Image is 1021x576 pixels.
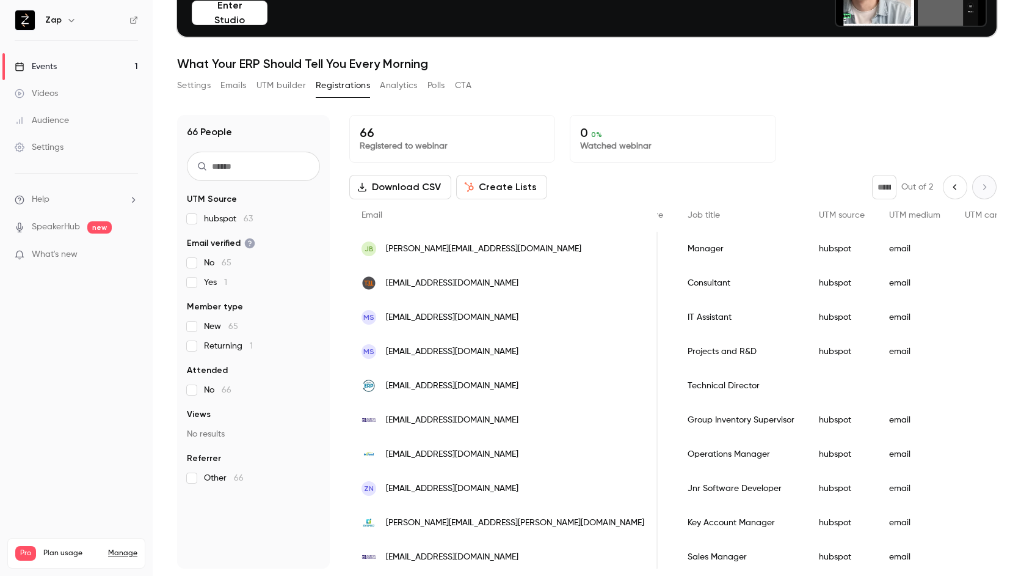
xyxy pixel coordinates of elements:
[877,540,953,574] div: email
[204,384,231,396] span: No
[15,61,57,73] div: Events
[45,14,62,26] h6: Zap
[15,87,58,100] div: Videos
[15,114,69,127] div: Audience
[380,76,418,95] button: Analytics
[187,193,320,484] section: facet-groups
[807,232,877,266] div: hubspot
[220,76,246,95] button: Emails
[877,471,953,506] div: email
[877,266,953,300] div: email
[386,414,518,427] span: [EMAIL_ADDRESS][DOMAIN_NAME]
[316,76,370,95] button: Registrations
[807,266,877,300] div: hubspot
[807,540,877,574] div: hubspot
[222,259,231,267] span: 65
[250,342,253,350] span: 1
[877,506,953,540] div: email
[32,248,78,261] span: What's new
[675,471,807,506] div: Jnr Software Developer
[32,221,80,234] a: SpeakerHub
[675,300,807,334] div: IT Assistant
[819,211,865,220] span: UTM source
[456,175,547,199] button: Create Lists
[187,237,255,249] span: Email verified
[362,378,376,393] img: liquiderp.co.za
[187,408,211,421] span: Views
[427,76,445,95] button: Polls
[15,10,35,30] img: Zap
[675,540,807,574] div: Sales Manager
[204,276,227,289] span: Yes
[807,437,877,471] div: hubspot
[877,300,953,334] div: email
[204,213,253,225] span: hubspot
[204,320,238,333] span: New
[362,515,376,530] img: syspro.com
[386,277,518,290] span: [EMAIL_ADDRESS][DOMAIN_NAME]
[675,403,807,437] div: Group Inventory Supervisor
[807,506,877,540] div: hubspot
[675,506,807,540] div: Key Account Manager
[187,364,228,377] span: Attended
[386,243,581,256] span: [PERSON_NAME][EMAIL_ADDRESS][DOMAIN_NAME]
[360,140,545,152] p: Registered to webinar
[204,257,231,269] span: No
[386,551,518,564] span: [EMAIL_ADDRESS][DOMAIN_NAME]
[688,211,720,220] span: Job title
[187,125,232,139] h1: 66 People
[386,448,518,461] span: [EMAIL_ADDRESS][DOMAIN_NAME]
[386,380,518,393] span: [EMAIL_ADDRESS][DOMAIN_NAME]
[807,334,877,369] div: hubspot
[675,232,807,266] div: Manager
[362,413,376,427] img: marcusmed.co.za
[386,311,518,324] span: [EMAIL_ADDRESS][DOMAIN_NAME]
[386,482,518,495] span: [EMAIL_ADDRESS][DOMAIN_NAME]
[362,276,376,290] img: t3t.co.za
[365,243,374,254] span: JB
[591,130,602,139] span: 0 %
[943,175,967,199] button: Previous page
[386,517,644,530] span: [PERSON_NAME][EMAIL_ADDRESS][PERSON_NAME][DOMAIN_NAME]
[204,340,253,352] span: Returning
[15,546,36,561] span: Pro
[675,334,807,369] div: Projects and R&D
[228,322,238,331] span: 65
[807,471,877,506] div: hubspot
[187,452,221,465] span: Referrer
[363,312,374,323] span: MS
[349,175,451,199] button: Download CSV
[32,193,49,206] span: Help
[43,548,101,558] span: Plan usage
[877,232,953,266] div: email
[455,76,471,95] button: CTA
[177,56,997,71] h1: What Your ERP Should Tell You Every Morning
[15,141,64,153] div: Settings
[15,193,138,206] li: help-dropdown-opener
[675,369,807,403] div: Technical Director
[222,386,231,394] span: 66
[580,125,765,140] p: 0
[807,300,877,334] div: hubspot
[362,550,376,564] img: marcusmed.co.za
[234,474,244,482] span: 66
[123,249,138,260] iframe: Noticeable Trigger
[386,345,518,358] span: [EMAIL_ADDRESS][DOMAIN_NAME]
[177,76,211,95] button: Settings
[256,76,306,95] button: UTM builder
[204,472,244,484] span: Other
[360,125,545,140] p: 66
[675,266,807,300] div: Consultant
[889,211,940,220] span: UTM medium
[363,346,374,357] span: MS
[192,1,267,25] button: Enter Studio
[877,437,953,471] div: email
[362,211,382,220] span: Email
[364,483,374,494] span: ZN
[901,181,933,193] p: Out of 2
[675,437,807,471] div: Operations Manager
[244,215,253,223] span: 63
[362,447,376,462] img: in2food.co.za
[807,403,877,437] div: hubspot
[187,301,243,313] span: Member type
